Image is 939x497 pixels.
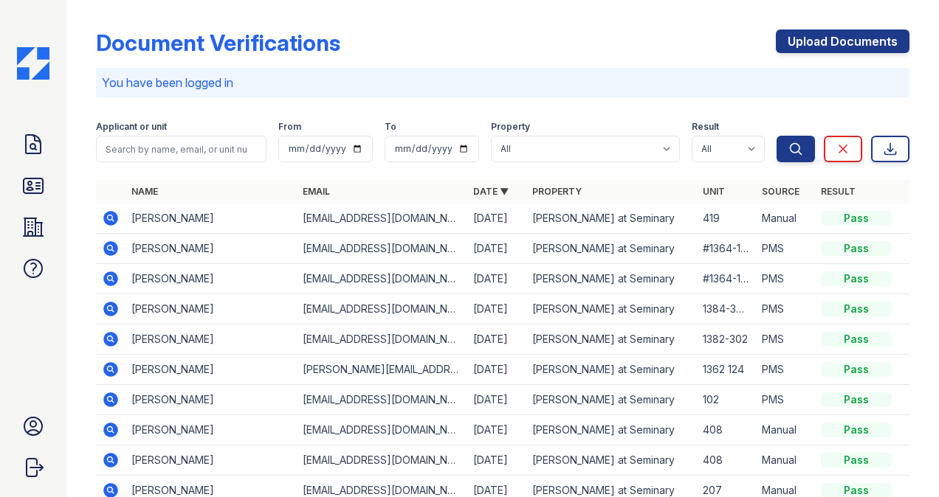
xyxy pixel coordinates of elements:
td: 408 [697,415,756,445]
td: [DATE] [467,264,526,294]
label: Applicant or unit [96,121,167,133]
div: Pass [821,332,892,347]
div: Pass [821,362,892,377]
td: [DATE] [467,294,526,324]
td: #1364-129 [697,234,756,264]
td: Manual [756,204,815,234]
td: #1364-129 [697,264,756,294]
td: [DATE] [467,355,526,385]
td: [DATE] [467,234,526,264]
div: Pass [821,271,892,286]
label: To [385,121,396,133]
td: [EMAIL_ADDRESS][DOMAIN_NAME] [297,234,467,264]
td: 419 [697,204,756,234]
a: Property [532,186,582,197]
div: Pass [821,241,892,256]
td: [DATE] [467,415,526,445]
td: [EMAIL_ADDRESS][DOMAIN_NAME] [297,204,467,234]
img: CE_Icon_Blue-c292c112584629df590d857e76928e9f676e5b41ef8f769ba2f05ee15b207248.png [17,47,49,80]
td: [EMAIL_ADDRESS][DOMAIN_NAME] [297,324,467,355]
td: 408 [697,445,756,476]
p: You have been logged in [102,74,904,91]
a: Upload Documents [776,29,909,53]
td: [PERSON_NAME] [125,385,296,415]
a: Unit [703,186,725,197]
td: 1382-302 [697,324,756,355]
a: Source [762,186,799,197]
label: Property [491,121,530,133]
td: [DATE] [467,204,526,234]
td: [DATE] [467,324,526,355]
td: 1384-307L [697,294,756,324]
td: [EMAIL_ADDRESS][DOMAIN_NAME] [297,385,467,415]
td: [PERSON_NAME] [125,324,296,355]
a: Result [821,186,856,197]
div: Pass [821,302,892,316]
td: [PERSON_NAME] [125,294,296,324]
td: [EMAIL_ADDRESS][DOMAIN_NAME] [297,445,467,476]
td: [EMAIL_ADDRESS][DOMAIN_NAME] [297,415,467,445]
input: Search by name, email, or unit number [96,136,266,162]
td: [DATE] [467,445,526,476]
td: PMS [756,294,815,324]
a: Name [131,186,158,197]
td: 102 [697,385,756,415]
td: PMS [756,355,815,385]
td: [PERSON_NAME] [125,264,296,294]
td: [PERSON_NAME] at Seminary [526,355,697,385]
td: 1362 124 [697,355,756,385]
a: Email [303,186,330,197]
div: Pass [821,211,892,226]
div: Pass [821,392,892,407]
td: [PERSON_NAME] [125,445,296,476]
td: [PERSON_NAME] at Seminary [526,234,697,264]
div: Pass [821,453,892,468]
td: PMS [756,234,815,264]
label: Result [692,121,719,133]
td: PMS [756,324,815,355]
td: PMS [756,264,815,294]
td: [PERSON_NAME] at Seminary [526,385,697,415]
td: [PERSON_NAME] at Seminary [526,415,697,445]
td: [PERSON_NAME] [125,234,296,264]
td: PMS [756,385,815,415]
td: [DATE] [467,385,526,415]
td: [PERSON_NAME] [125,204,296,234]
td: [PERSON_NAME] at Seminary [526,264,697,294]
td: [PERSON_NAME] at Seminary [526,294,697,324]
td: [EMAIL_ADDRESS][DOMAIN_NAME] [297,264,467,294]
td: [PERSON_NAME] [125,355,296,385]
a: Date ▼ [473,186,509,197]
td: [PERSON_NAME] at Seminary [526,204,697,234]
div: Pass [821,423,892,437]
td: [EMAIL_ADDRESS][DOMAIN_NAME] [297,294,467,324]
td: [PERSON_NAME][EMAIL_ADDRESS][DOMAIN_NAME] [297,355,467,385]
td: [PERSON_NAME] at Seminary [526,324,697,355]
label: From [278,121,301,133]
td: Manual [756,415,815,445]
td: [PERSON_NAME] [125,415,296,445]
div: Document Verifications [96,29,340,56]
td: [PERSON_NAME] at Seminary [526,445,697,476]
td: Manual [756,445,815,476]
